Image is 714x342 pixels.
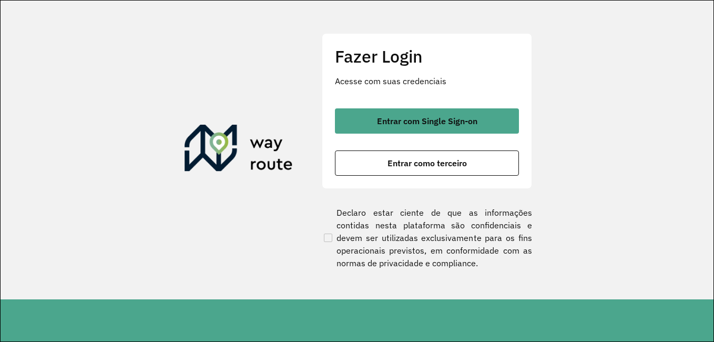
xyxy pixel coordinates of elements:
[185,125,293,175] img: Roteirizador AmbevTech
[377,117,477,125] span: Entrar com Single Sign-on
[335,75,519,87] p: Acesse com suas credenciais
[387,159,467,167] span: Entrar como terceiro
[335,46,519,66] h2: Fazer Login
[335,108,519,134] button: button
[335,150,519,176] button: button
[322,206,532,269] label: Declaro estar ciente de que as informações contidas nesta plataforma são confidenciais e devem se...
